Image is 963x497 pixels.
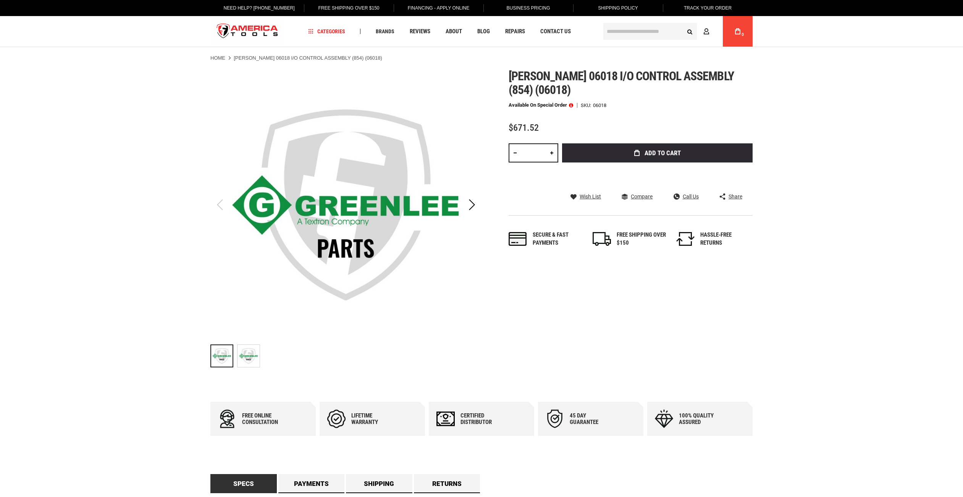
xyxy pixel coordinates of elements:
[446,29,462,34] span: About
[676,232,695,246] img: returns
[533,231,582,247] div: Secure & fast payments
[376,29,394,34] span: Brands
[210,55,225,62] a: Home
[540,29,571,34] span: Contact Us
[561,165,754,187] iframe: Secure express checkout frame
[210,17,284,46] a: store logo
[631,194,653,199] span: Compare
[346,474,412,493] a: Shipping
[210,474,277,493] a: Specs
[351,413,397,426] div: Lifetime warranty
[406,26,434,37] a: Reviews
[580,194,601,199] span: Wish List
[210,341,237,371] div: Greenlee 06018 I/O CONTROL ASSEMBLY (854) (06018)
[305,26,349,37] a: Categories
[210,17,284,46] img: America Tools
[562,143,753,162] button: Add to Cart
[856,473,963,497] iframe: LiveChat chat widget
[234,55,382,61] strong: [PERSON_NAME] 06018 I/O CONTROL ASSEMBLY (854) (06018)
[700,231,750,247] div: HASSLE-FREE RETURNS
[581,103,593,108] strong: SKU
[442,26,465,37] a: About
[309,29,345,34] span: Categories
[460,413,506,426] div: Certified Distributor
[593,232,611,246] img: shipping
[683,194,699,199] span: Call Us
[410,29,430,34] span: Reviews
[509,69,734,97] span: [PERSON_NAME] 06018 i/o control assembly (854) (06018)
[617,231,666,247] div: FREE SHIPPING OVER $150
[570,193,601,200] a: Wish List
[278,474,345,493] a: Payments
[237,341,260,371] div: Greenlee 06018 I/O CONTROL ASSEMBLY (854) (06018)
[238,345,260,367] img: Greenlee 06018 I/O CONTROL ASSEMBLY (854) (06018)
[645,150,681,156] span: Add to Cart
[742,32,744,37] span: 0
[593,103,606,108] div: 06018
[730,16,745,47] a: 0
[474,26,493,37] a: Blog
[537,26,574,37] a: Contact Us
[372,26,398,37] a: Brands
[682,24,697,39] button: Search
[622,193,653,200] a: Compare
[462,69,481,341] div: Next
[210,69,481,341] img: Greenlee 06018 I/O CONTROL ASSEMBLY (854) (06018)
[242,413,288,426] div: Free online consultation
[674,193,699,200] a: Call Us
[477,29,490,34] span: Blog
[570,413,616,426] div: 45 day Guarantee
[509,102,573,108] p: Available on Special Order
[505,29,525,34] span: Repairs
[502,26,528,37] a: Repairs
[509,122,539,133] span: $671.52
[509,232,527,246] img: payments
[598,5,638,11] span: Shipping Policy
[729,194,742,199] span: Share
[414,474,480,493] a: Returns
[679,413,725,426] div: 100% quality assured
